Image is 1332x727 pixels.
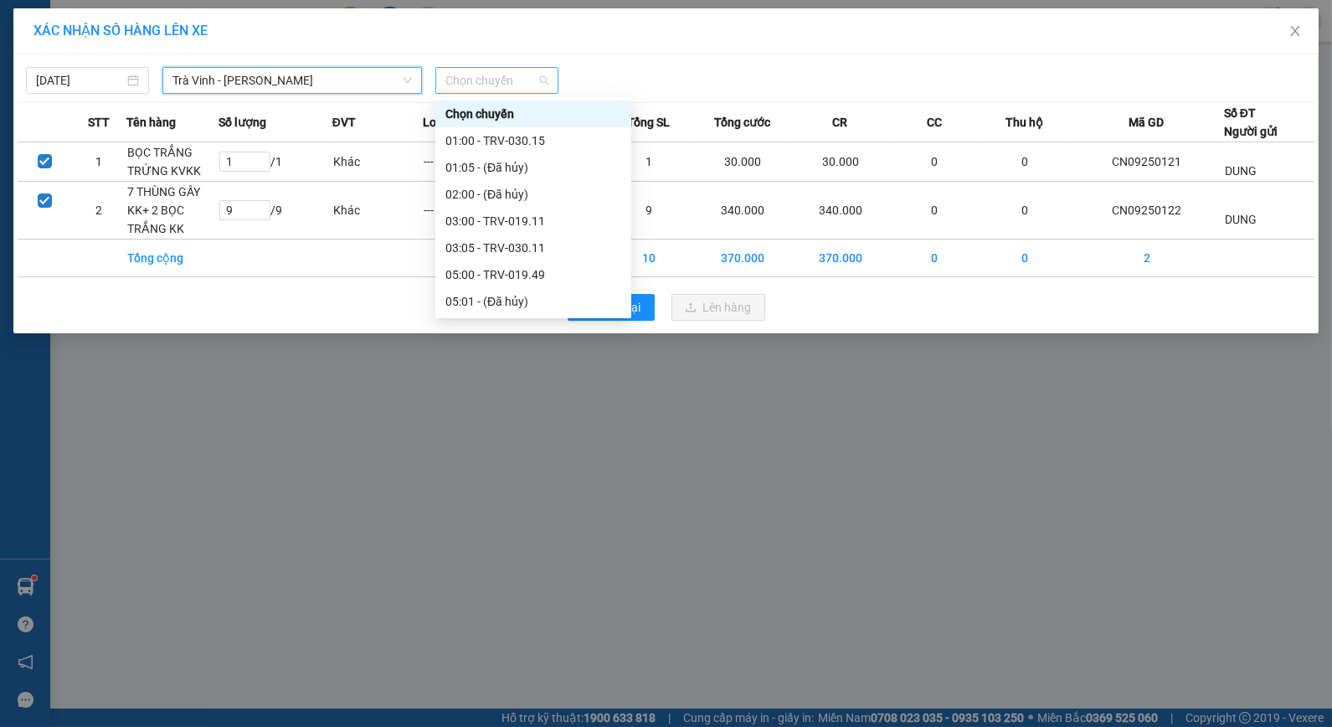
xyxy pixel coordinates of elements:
td: 7 THÙNG GẤY KK+ 2 BỌC TRẮNG KK [126,182,219,240]
span: Loại hàng [423,113,476,131]
td: 0 [889,182,980,240]
div: Chọn chuyến [435,101,631,127]
td: 340.000 [694,182,792,240]
span: DUNG [1225,213,1257,226]
td: 0 [889,240,980,277]
span: HẬN [90,90,117,106]
span: GIAO: [7,109,133,125]
div: 02:00 - (Đã hủy) [445,185,621,204]
button: Close [1272,8,1319,55]
span: Thu hộ [1005,113,1043,131]
td: 0 [980,240,1070,277]
span: VP [PERSON_NAME] ([GEOGRAPHIC_DATA]) [7,56,168,88]
td: 340.000 [792,182,890,240]
td: / 9 [219,182,332,240]
input: 14/09/2025 [36,71,124,90]
td: 10 [604,240,694,277]
div: Chọn chuyến [445,105,621,123]
span: ĐVT [332,113,356,131]
span: Chọn chuyến [445,68,548,93]
td: 0 [980,182,1070,240]
span: DUNG [128,33,163,49]
div: 05:01 - (Đã hủy) [445,292,621,311]
div: 01:05 - (Đã hủy) [445,158,621,177]
td: CN09250121 [1070,142,1224,182]
td: CN09250122 [1070,182,1224,240]
p: NHẬN: [7,56,244,88]
span: 0368592727 - [7,90,117,106]
td: Tổng cộng [126,240,219,277]
strong: BIÊN NHẬN GỬI HÀNG [56,9,194,25]
td: Khác [332,182,423,240]
span: Tổng cước [714,113,770,131]
td: 370.000 [792,240,890,277]
td: BỌC TRẮNG TRỨNG KVKK [126,142,219,182]
td: --- [423,142,513,182]
td: 0 [980,142,1070,182]
span: close [1288,24,1302,38]
p: GỬI: [7,33,244,49]
td: / 1 [219,142,332,182]
span: KO BA0 HƯ BỂ [44,109,133,125]
div: 01:00 - TRV-030.15 [445,131,621,150]
td: 1 [604,142,694,182]
td: Khác [332,142,423,182]
span: Mã GD [1129,113,1165,131]
div: 03:05 - TRV-030.11 [445,239,621,257]
span: Tổng SL [627,113,670,131]
span: STT [88,113,110,131]
span: Trà Vinh - Hồ Chí Minh [172,68,412,93]
span: Số lượng [219,113,266,131]
span: XÁC NHẬN SỐ HÀNG LÊN XE [33,23,208,39]
td: 2 [72,182,126,240]
td: 1 [72,142,126,182]
td: 370.000 [694,240,792,277]
td: 0 [889,142,980,182]
span: Tên hàng [126,113,176,131]
span: CC [927,113,942,131]
td: 9 [604,182,694,240]
td: --- [423,182,513,240]
div: Số ĐT Người gửi [1224,104,1278,141]
div: 05:00 - TRV-019.49 [445,266,621,284]
span: down [403,75,413,85]
span: VP Cầu Ngang - [34,33,163,49]
td: 30.000 [694,142,792,182]
div: 03:00 - TRV-019.11 [445,212,621,230]
span: CR [832,113,847,131]
span: DUNG [1225,164,1257,178]
button: uploadLên hàng [671,294,765,321]
td: 30.000 [792,142,890,182]
td: 2 [1070,240,1224,277]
